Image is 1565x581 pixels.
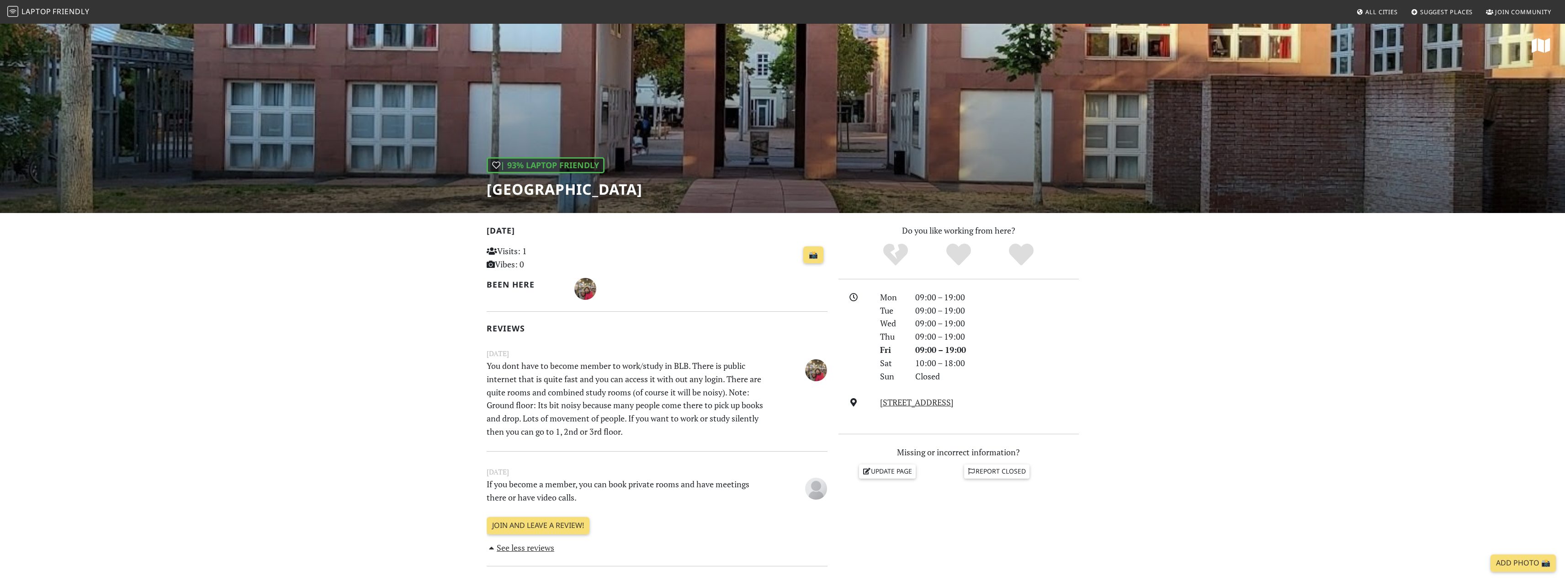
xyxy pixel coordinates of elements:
[1365,8,1398,16] span: All Cities
[910,304,1084,317] div: 09:00 – 19:00
[910,330,1084,343] div: 09:00 – 19:00
[1353,4,1401,20] a: All Cities
[481,466,833,478] small: [DATE]
[21,6,51,16] span: Laptop
[481,348,833,359] small: [DATE]
[487,324,828,333] h2: Reviews
[838,446,1079,459] p: Missing or incorrect information?
[910,357,1084,370] div: 10:00 – 18:00
[487,181,642,198] h1: [GEOGRAPHIC_DATA]
[487,226,828,239] h2: [DATE]
[990,242,1053,267] div: Definitely!
[859,464,916,478] a: Update page
[7,4,90,20] a: LaptopFriendly LaptopFriendly
[487,542,555,553] a: See less reviews
[805,482,827,493] span: Anonymous
[487,157,605,173] div: | 93% Laptop Friendly
[7,6,18,17] img: LaptopFriendly
[574,278,596,300] img: 5302-amritha-raj.jpg
[803,246,823,264] a: 📸
[53,6,89,16] span: Friendly
[964,464,1030,478] a: Report closed
[838,224,1079,237] p: Do you like working from here?
[481,478,775,504] p: If you become a member, you can book private rooms and have meetings there or have video calls.
[875,343,909,357] div: Fri
[880,397,954,408] a: [STREET_ADDRESS]
[875,304,909,317] div: Tue
[1420,8,1473,16] span: Suggest Places
[487,517,589,534] a: Join and leave a review!
[910,317,1084,330] div: 09:00 – 19:00
[910,370,1084,383] div: Closed
[910,343,1084,357] div: 09:00 – 19:00
[805,363,827,374] span: Amritha raj herle
[487,280,564,289] h2: Been here
[875,370,909,383] div: Sun
[864,242,927,267] div: No
[805,359,827,381] img: 5302-amritha-raj.jpg
[1482,4,1555,20] a: Join Community
[487,245,593,271] p: Visits: 1 Vibes: 0
[875,330,909,343] div: Thu
[805,478,827,500] img: blank-535327c66bd565773addf3077783bbfce4b00ec00e9fd257753287c682c7fa38.png
[1495,8,1551,16] span: Join Community
[875,291,909,304] div: Mon
[910,291,1084,304] div: 09:00 – 19:00
[1407,4,1477,20] a: Suggest Places
[574,283,596,293] span: Amritha raj herle
[875,357,909,370] div: Sat
[927,242,990,267] div: Yes
[1491,554,1556,572] a: Add Photo 📸
[875,317,909,330] div: Wed
[481,359,775,438] p: You dont have to become member to work/study in BLB. There is public internet that is quite fast ...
